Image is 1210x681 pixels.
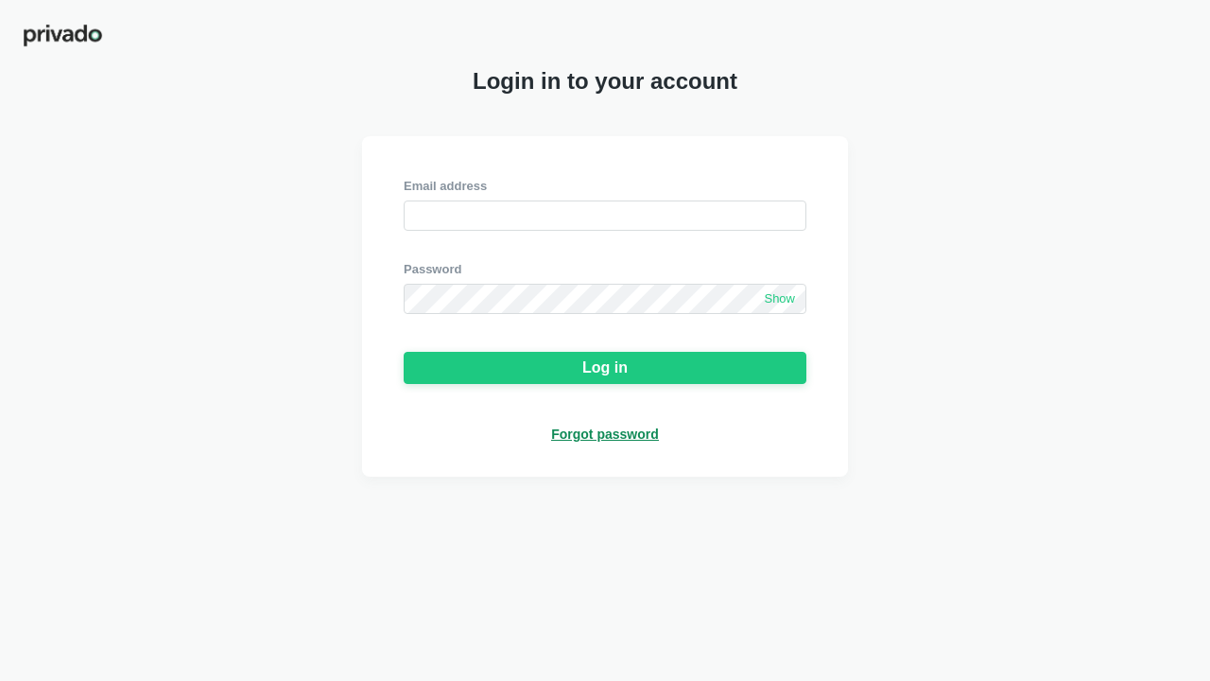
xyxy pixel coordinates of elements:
[404,261,806,278] div: Password
[551,426,659,443] a: Forgot password
[404,352,806,384] button: Log in
[764,291,795,307] span: Show
[23,23,103,48] img: privado-logo
[582,359,628,376] div: Log in
[404,178,806,195] div: Email address
[473,68,737,95] span: Login in to your account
